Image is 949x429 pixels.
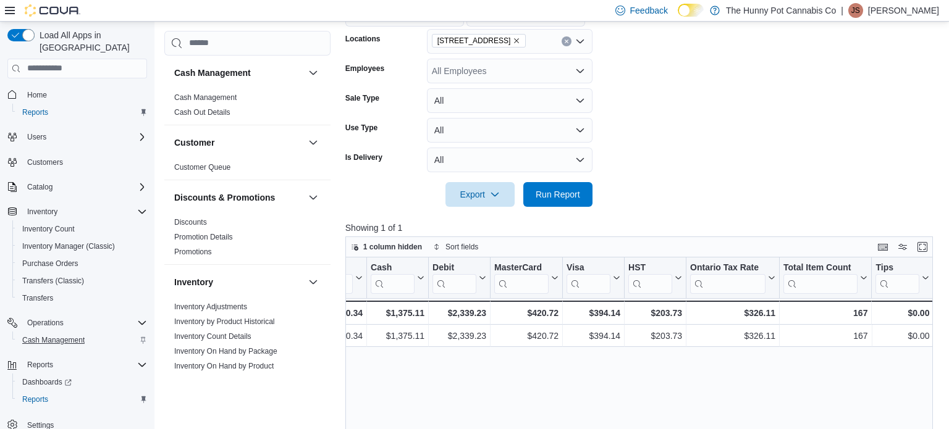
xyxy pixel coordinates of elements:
button: Keyboard shortcuts [875,239,890,254]
button: Catalog [22,180,57,194]
a: Cash Management [17,333,90,348]
button: Customers [2,153,152,171]
div: Cash [371,262,415,273]
div: $2,339.23 [432,328,486,343]
div: Jessica Steinmetz [848,3,863,18]
span: Sort fields [445,242,478,252]
a: Dashboards [12,373,152,391]
button: Operations [22,315,69,330]
button: Remove 2500 Hurontario St from selection in this group [513,37,520,44]
button: Sort fields [428,239,483,254]
span: Feedback [630,4,668,17]
div: $420.72 [494,328,559,343]
div: Total Item Count [783,262,858,293]
button: Reports [22,357,58,372]
div: Discounts & Promotions [164,215,331,264]
div: Transaction Average [261,262,353,273]
button: Visa [567,262,620,293]
span: Catalog [22,180,147,194]
span: Customers [27,157,63,167]
div: Ontario Tax Rate [690,262,766,273]
span: Reports [22,394,48,404]
span: Operations [22,315,147,330]
button: Clear input [562,36,572,46]
span: Inventory Manager (Classic) [17,239,147,254]
span: JS [851,3,860,18]
div: HST [628,262,672,293]
label: Locations [345,34,381,44]
button: MasterCard [494,262,559,293]
span: Load All Apps in [GEOGRAPHIC_DATA] [35,29,147,54]
span: Discounts [174,217,207,227]
button: All [427,148,593,172]
p: | [841,3,843,18]
h3: Inventory [174,276,213,288]
input: Dark Mode [678,4,704,17]
a: Transfers (Classic) [17,273,89,288]
button: Users [22,130,51,144]
p: Showing 1 of 1 [345,222,939,234]
button: Tips [875,262,929,293]
button: Cash Management [306,65,321,80]
div: $1,375.11 [371,328,424,343]
span: Reports [17,105,147,120]
button: Home [2,86,152,104]
label: Use Type [345,123,377,133]
span: Inventory On Hand by Package [174,346,277,356]
div: $0.00 [875,328,929,343]
span: [STREET_ADDRESS] [437,35,511,47]
button: Purchase Orders [12,255,152,272]
div: Visa [567,262,610,293]
span: Promotions [174,247,212,257]
div: $40.34 [261,328,363,343]
a: Dashboards [17,375,77,389]
img: Cova [25,4,80,17]
button: Transfers (Classic) [12,272,152,289]
span: Inventory Count Details [174,331,251,341]
a: Inventory On Hand by Package [174,347,277,356]
p: The Hunny Pot Cannabis Co [726,3,836,18]
button: Inventory [2,203,152,220]
button: Cash Management [174,67,303,79]
a: Reports [17,392,53,407]
span: Dashboards [22,377,72,387]
a: Reports [17,105,53,120]
span: Home [22,87,147,102]
span: Operations [27,318,64,328]
button: Ontario Tax Rate [690,262,775,293]
button: Operations [2,314,152,331]
span: Purchase Orders [22,259,78,269]
div: 167 [783,306,867,320]
div: $1,375.11 [371,306,424,320]
button: Export [445,182,515,207]
div: MasterCard [494,262,549,273]
div: Cash Management [164,90,331,125]
div: $420.72 [494,306,559,320]
span: 2500 Hurontario St [432,34,526,48]
button: Open list of options [575,66,585,76]
a: Inventory On Hand by Product [174,362,274,370]
button: Transfers [12,289,152,307]
span: Cash Management [22,335,85,345]
span: Inventory Manager (Classic) [22,241,115,251]
button: Customer [306,135,321,150]
button: Cash [371,262,424,293]
span: Cash Management [17,333,147,348]
a: Transfers [17,291,58,306]
a: Cash Out Details [174,108,230,117]
div: $326.11 [690,328,775,343]
span: Users [27,132,46,142]
button: Display options [895,239,910,254]
span: Promotion Details [174,232,233,242]
button: Inventory Manager (Classic) [12,238,152,255]
h3: Discounts & Promotions [174,191,275,204]
span: Purchase Orders [17,256,147,271]
div: Tips [875,262,919,293]
span: Customer Queue [174,162,230,172]
span: Inventory [27,207,57,217]
button: Reports [12,391,152,408]
div: $203.73 [628,306,682,320]
span: Inventory Count [17,222,147,236]
span: Reports [27,360,53,370]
